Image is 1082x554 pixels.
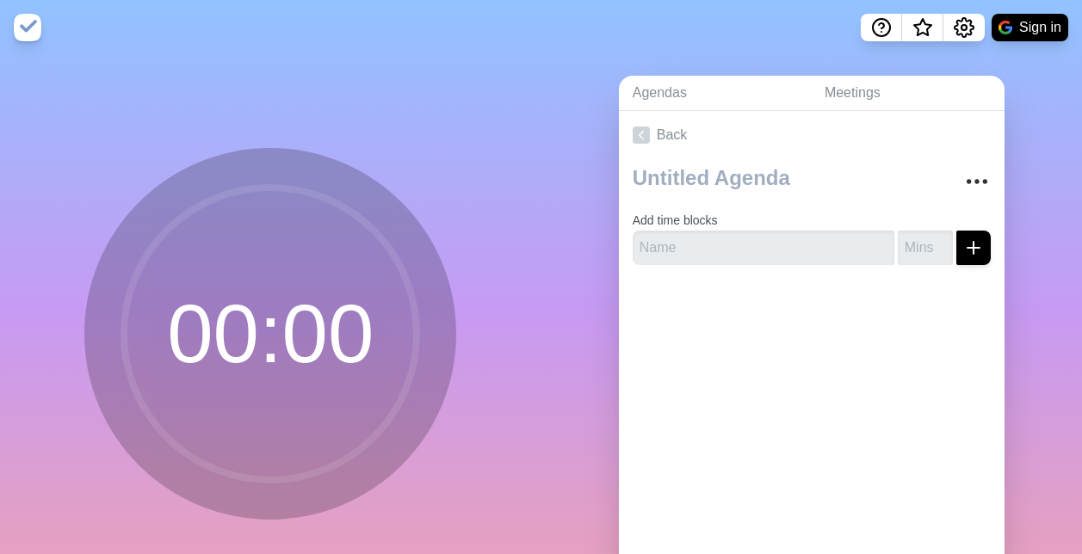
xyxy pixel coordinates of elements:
button: More [960,164,994,199]
button: Settings [943,14,985,41]
button: Sign in [992,14,1068,41]
a: Meetings [811,76,1005,111]
img: timeblocks logo [14,14,41,41]
input: Name [633,231,894,265]
label: Add time blocks [633,213,718,227]
img: google logo [999,21,1012,34]
a: Back [619,111,1005,159]
input: Mins [898,231,953,265]
button: What’s new [902,14,943,41]
a: Agendas [619,76,811,111]
button: Help [861,14,902,41]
